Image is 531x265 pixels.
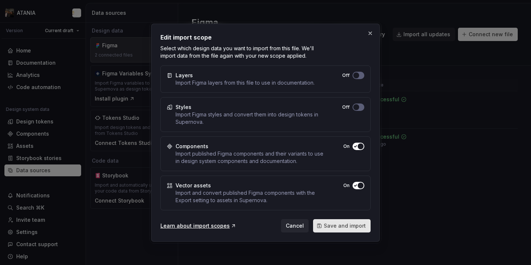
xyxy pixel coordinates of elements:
[160,33,371,42] h2: Edit import scope
[176,182,211,189] div: Vector assets
[342,104,350,110] label: Off
[176,72,193,79] div: Layers
[160,222,236,230] a: Learn about import scopes
[176,103,191,111] div: Styles
[176,143,208,150] div: Components
[342,72,350,78] label: Off
[343,183,350,188] label: On
[281,219,309,232] button: Cancel
[176,150,324,165] div: Import published Figma components and their variants to use in design system components and docum...
[324,222,366,230] span: Save and import
[313,219,371,232] button: Save and import
[176,79,315,86] div: Import Figma layers from this file to use in documentation.
[343,143,350,149] label: On
[176,189,324,204] div: Import and convert published Figma components with the Export setting to assets in Supernova.
[286,222,304,230] span: Cancel
[160,45,321,60] p: Select which design data you want to import from this file. We'll import data from the file again...
[176,111,323,126] div: Import Figma styles and convert them into design tokens in Supernova.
